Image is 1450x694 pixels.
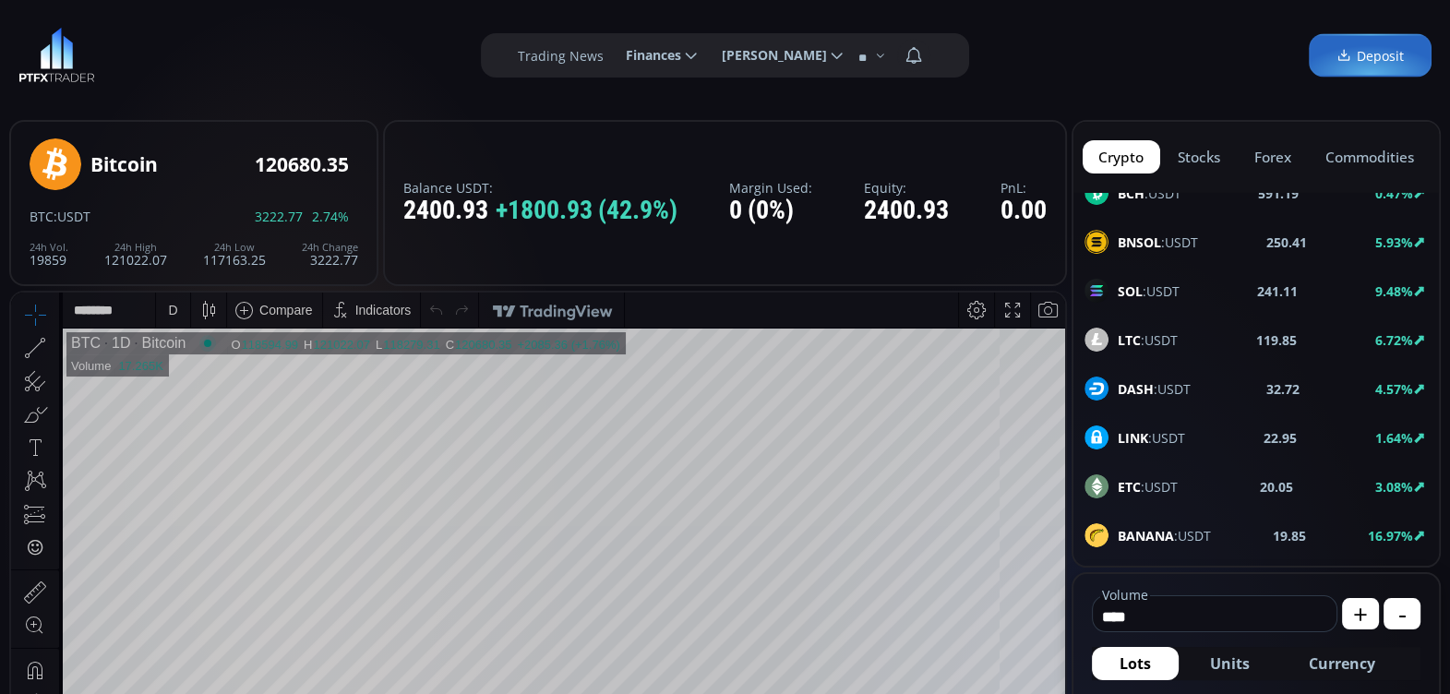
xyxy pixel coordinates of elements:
div: 2400.93 [403,197,677,225]
div: 120680.35 [255,154,349,175]
button: stocks [1162,140,1237,173]
b: 4.57% [1375,380,1413,398]
div: 120680.35 [444,45,500,59]
span: :USDT [1118,281,1180,301]
div: 24h Change [302,242,358,253]
label: PnL: [1001,181,1047,195]
div: Compare [248,10,302,25]
button: commodities [1309,140,1430,173]
div: 2400.93 [864,197,949,225]
label: Equity: [864,181,949,195]
b: BANANA [1118,527,1174,544]
b: DASH [1118,380,1154,398]
button: Units [1182,647,1277,680]
div: 1D [90,42,119,59]
span: :USDT [54,208,90,225]
div: 24h Vol. [30,242,68,253]
span: :USDT [1118,233,1198,252]
b: 6.72% [1375,331,1413,349]
span: :USDT [1118,379,1191,399]
div: C [435,45,444,59]
b: 20.05 [1260,477,1293,497]
div: +2085.36 (+1.76%) [506,45,608,59]
b: 9.48% [1375,282,1413,300]
div: L [365,45,372,59]
div: O [220,45,230,59]
b: 119.85 [1256,330,1297,350]
span: [PERSON_NAME] [709,37,827,74]
div: Hide Drawings Toolbar [42,644,51,669]
span: Deposit [1336,46,1404,66]
b: 3.08% [1375,478,1413,496]
b: 1.64% [1375,429,1413,447]
button: - [1384,598,1420,629]
span: +1800.93 (42.9%) [496,197,677,225]
span: :USDT [1118,184,1181,203]
span: 3222.77 [255,209,303,223]
b: 19.85 [1273,526,1306,545]
span: Finances [613,37,681,74]
span: 2.74% [312,209,349,223]
div: D [157,10,166,25]
span: BTC [30,208,54,225]
span: Lots [1120,652,1151,675]
b: LTC [1118,331,1141,349]
button: forex [1239,140,1308,173]
button: Lots [1092,647,1179,680]
b: SOL [1118,282,1143,300]
div: Bitcoin [90,154,158,175]
span: :USDT [1118,428,1185,448]
div: Volume [60,66,100,80]
span: :USDT [1118,330,1178,350]
div: Market open [188,42,205,59]
div: 19859 [30,242,68,267]
div: 121022.07 [302,45,358,59]
span: Currency [1309,652,1375,675]
b: 591.19 [1258,184,1299,203]
b: 241.11 [1257,281,1298,301]
div: 24h High [104,242,167,253]
b: 0.47% [1375,185,1413,202]
b: ETC [1118,478,1141,496]
label: Balance USDT: [403,181,677,195]
div: 3222.77 [302,242,358,267]
div: 24h Low [203,242,266,253]
div: Bitcoin [119,42,174,59]
span: :USDT [1118,526,1211,545]
button: crypto [1083,140,1160,173]
div: Indicators [344,10,401,25]
div: BTC [60,42,90,59]
div: 117163.25 [203,242,266,267]
div: H [293,45,302,59]
div: 118279.31 [372,45,428,59]
label: Margin Used: [729,181,812,195]
div: 0.00 [1001,197,1047,225]
img: LOGO [18,28,95,83]
b: BCH [1118,185,1144,202]
a: Deposit [1309,34,1432,78]
div: 0 (0%) [729,197,812,225]
button: Currency [1281,647,1403,680]
div: 118594.99 [231,45,287,59]
b: BNSOL [1118,233,1161,251]
span: Units [1210,652,1250,675]
div:  [17,246,31,264]
b: 16.97% [1368,527,1413,544]
b: 250.41 [1266,233,1307,252]
b: 22.95 [1264,428,1297,448]
b: 5.93% [1375,233,1413,251]
b: LINK [1118,429,1148,447]
span: :USDT [1118,477,1178,497]
b: 32.72 [1266,379,1300,399]
label: Trading News [518,46,604,66]
button: + [1342,598,1379,629]
div: 121022.07 [104,242,167,267]
div: 17.265K [107,66,151,80]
